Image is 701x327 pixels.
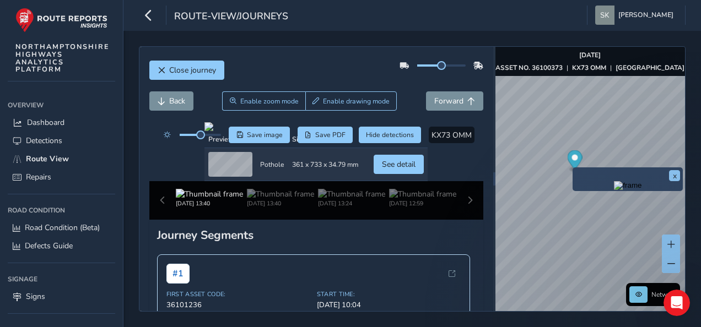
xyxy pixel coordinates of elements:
[595,6,677,25] button: [PERSON_NAME]
[359,127,422,143] button: Hide detections
[318,189,385,199] img: Thumbnail frame
[8,271,115,287] div: Signage
[374,155,424,174] button: See detail
[432,130,472,140] span: KX73 OMM
[174,9,288,25] span: route-view/journeys
[389,189,456,199] img: Thumbnail frame
[166,300,310,310] span: 36101236
[8,168,115,186] a: Repairs
[229,127,290,143] button: Save
[222,91,305,111] button: Zoom
[15,8,107,32] img: rr logo
[176,199,243,208] div: [DATE] 13:40
[298,127,353,143] button: PDF
[169,96,185,106] span: Back
[305,91,397,111] button: Draw
[567,150,582,173] div: Map marker
[8,219,115,237] a: Road Condition (Beta)
[176,189,243,199] img: Thumbnail frame
[495,63,684,72] div: | |
[26,291,45,302] span: Signs
[651,290,677,299] span: Network
[157,227,476,243] div: Journey Segments
[256,148,288,181] td: Pothole
[495,63,563,72] strong: ASSET NO. 36100373
[614,181,641,190] img: frame
[8,202,115,219] div: Road Condition
[240,97,299,106] span: Enable zoom mode
[669,170,680,181] button: x
[149,61,224,80] button: Close journey
[616,63,684,72] strong: [GEOGRAPHIC_DATA]
[166,264,190,284] span: # 1
[318,199,385,208] div: [DATE] 13:24
[26,172,51,182] span: Repairs
[572,63,606,72] strong: KX73 OMM
[389,199,456,208] div: [DATE] 12:59
[288,148,362,181] td: 361 x 733 x 34.79 mm
[25,222,100,233] span: Road Condition (Beta)
[8,237,115,255] a: Defects Guide
[664,290,690,316] iframe: Intercom live chat
[8,132,115,150] a: Detections
[27,117,64,128] span: Dashboard
[618,6,673,25] span: [PERSON_NAME]
[8,150,115,168] a: Route View
[382,159,416,170] span: See detail
[579,51,601,59] strong: [DATE]
[317,290,461,298] span: Start Time:
[315,130,346,139] span: Save PDF
[323,97,390,106] span: Enable drawing mode
[595,6,614,25] img: diamond-layout
[26,135,62,146] span: Detections
[247,199,314,208] div: [DATE] 13:40
[8,287,115,306] a: Signs
[434,96,463,106] span: Forward
[166,290,310,298] span: First Asset Code:
[26,154,69,164] span: Route View
[247,130,283,139] span: Save image
[247,189,314,199] img: Thumbnail frame
[575,181,680,188] button: Preview frame
[317,300,461,310] span: [DATE] 10:04
[15,43,110,73] span: NORTHAMPTONSHIRE HIGHWAYS ANALYTICS PLATFORM
[8,113,115,132] a: Dashboard
[426,91,483,111] button: Forward
[25,241,73,251] span: Defects Guide
[169,65,216,75] span: Close journey
[149,91,193,111] button: Back
[366,130,414,139] span: Hide detections
[8,97,115,113] div: Overview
